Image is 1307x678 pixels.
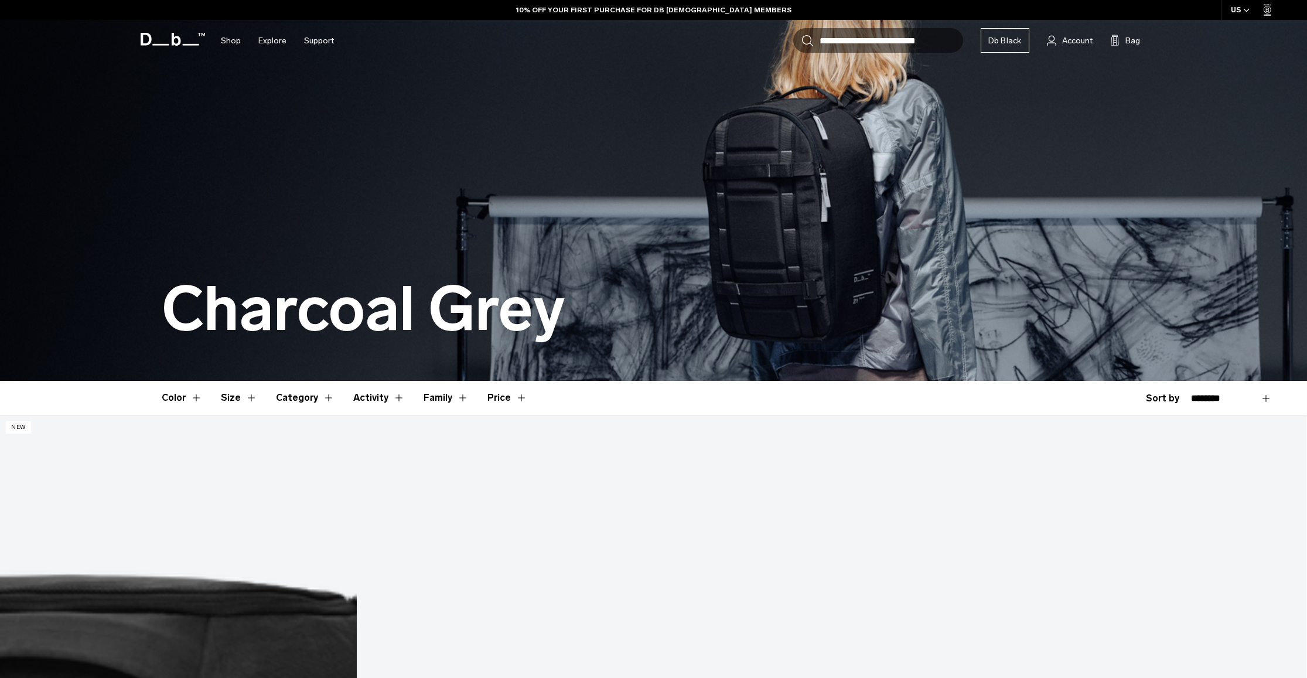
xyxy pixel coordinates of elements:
a: Account [1047,33,1093,47]
a: Explore [258,20,286,62]
nav: Main Navigation [212,20,343,62]
button: Toggle Filter [221,381,257,415]
button: Bag [1110,33,1140,47]
p: New [6,421,31,434]
button: Toggle Filter [276,381,335,415]
button: Toggle Filter [162,381,202,415]
a: Support [304,20,334,62]
a: 10% OFF YOUR FIRST PURCHASE FOR DB [DEMOGRAPHIC_DATA] MEMBERS [516,5,791,15]
button: Toggle Filter [424,381,469,415]
a: Shop [221,20,241,62]
a: Db Black [981,28,1029,53]
button: Toggle Filter [353,381,405,415]
span: Bag [1125,35,1140,47]
button: Toggle Price [487,381,527,415]
span: Account [1062,35,1093,47]
h1: Charcoal Grey [162,275,565,343]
